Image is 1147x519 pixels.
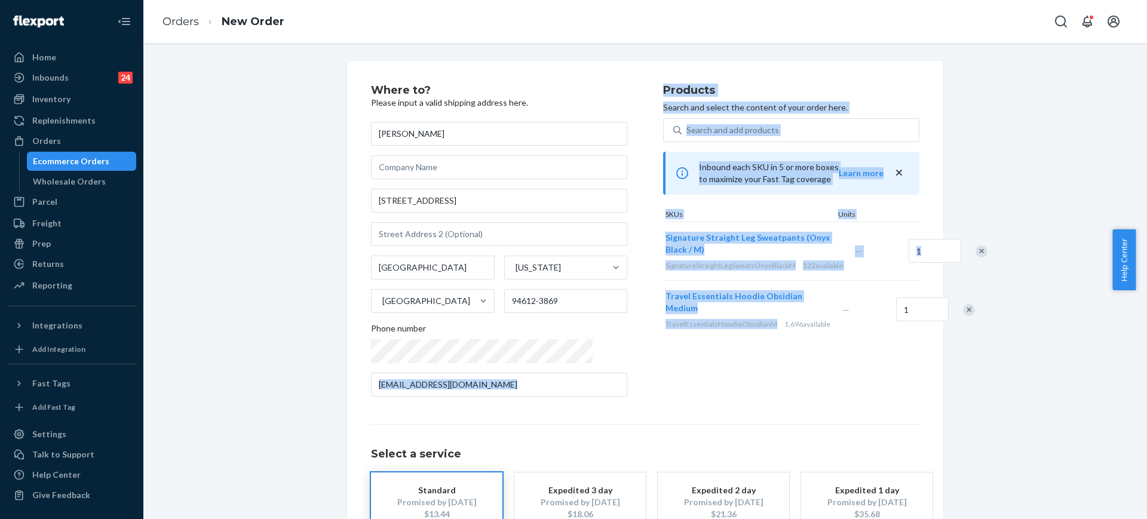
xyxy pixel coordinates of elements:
[13,16,64,27] img: Flexport logo
[153,4,294,39] ol: breadcrumbs
[32,280,72,291] div: Reporting
[896,297,949,321] input: Quantity
[836,209,890,222] div: Units
[676,484,771,496] div: Expedited 2 day
[7,340,136,359] a: Add Integration
[665,232,830,254] span: Signature Straight Leg Sweatpants (Onyx Black / M)
[7,316,136,335] button: Integrations
[7,254,136,274] a: Returns
[963,304,975,316] div: Remove Item
[371,85,627,97] h2: Where to?
[32,489,90,501] div: Give Feedback
[532,496,628,508] div: Promised by [DATE]
[32,258,64,270] div: Returns
[371,97,627,109] p: Please input a valid shipping address here.
[389,484,484,496] div: Standard
[112,10,136,33] button: Close Navigation
[7,111,136,130] a: Replenishments
[7,398,136,417] a: Add Fast Tag
[33,176,106,188] div: Wholesale Orders
[686,124,779,136] div: Search and add products
[32,115,96,127] div: Replenishments
[7,131,136,151] a: Orders
[819,484,915,496] div: Expedited 1 day
[7,276,136,295] a: Reporting
[32,51,56,63] div: Home
[665,232,841,256] button: Signature Straight Leg Sweatpants (Onyx Black / M)
[893,167,905,179] button: close
[514,262,516,274] input: [US_STATE]
[32,428,66,440] div: Settings
[382,295,470,307] div: [GEOGRAPHIC_DATA]
[7,234,136,253] a: Prep
[381,295,382,307] input: [GEOGRAPHIC_DATA]
[7,68,136,87] a: Inbounds24
[33,155,109,167] div: Ecommerce Orders
[665,290,828,314] button: Travel Essentials Hoodie Obsidian Medium
[32,402,75,412] div: Add Fast Tag
[32,320,82,331] div: Integrations
[118,72,133,84] div: 24
[32,344,85,354] div: Add Integration
[532,484,628,496] div: Expedited 3 day
[32,135,61,147] div: Orders
[222,15,284,28] a: New Order
[32,72,69,84] div: Inbounds
[663,152,919,195] div: Inbound each SKU in 5 or more boxes to maximize your Fast Tag coverage
[855,246,862,256] span: —
[665,320,777,328] span: TravelEssentialsHoodieObsidianM
[162,15,199,28] a: Orders
[371,222,627,246] input: Street Address 2 (Optional)
[32,469,81,481] div: Help Center
[7,465,136,484] a: Help Center
[32,377,70,389] div: Fast Tags
[7,214,136,233] a: Freight
[32,238,51,250] div: Prep
[1102,10,1125,33] button: Open account menu
[663,102,919,113] p: Search and select the content of your order here.
[27,172,137,191] a: Wholesale Orders
[839,167,884,179] button: Learn more
[909,239,961,263] input: Quantity
[516,262,561,274] div: [US_STATE]
[665,291,802,313] span: Travel Essentials Hoodie Obsidian Medium
[842,305,849,315] span: —
[7,48,136,67] a: Home
[371,449,919,460] h1: Select a service
[976,245,987,257] div: Remove Item
[784,320,830,328] span: 1,696 available
[7,374,136,393] button: Fast Tags
[1049,10,1073,33] button: Open Search Box
[371,256,495,280] input: City
[7,90,136,109] a: Inventory
[7,425,136,444] a: Settings
[819,496,915,508] div: Promised by [DATE]
[665,261,796,270] span: SignatureStraightLegSweatsOnyxBlackM
[1112,229,1136,290] button: Help Center
[676,496,771,508] div: Promised by [DATE]
[7,192,136,211] a: Parcel
[32,93,70,105] div: Inventory
[504,289,628,313] input: ZIP Code
[27,152,137,171] a: Ecommerce Orders
[1075,10,1099,33] button: Open notifications
[803,261,843,270] span: 522 available
[7,486,136,505] button: Give Feedback
[32,196,57,208] div: Parcel
[389,496,484,508] div: Promised by [DATE]
[371,122,627,146] input: First & Last Name
[32,449,94,460] div: Talk to Support
[371,373,627,397] input: Email (Only Required for International)
[32,217,62,229] div: Freight
[663,209,836,222] div: SKUs
[663,85,919,97] h2: Products
[371,189,627,213] input: Street Address
[371,155,627,179] input: Company Name
[7,445,136,464] a: Talk to Support
[371,323,426,339] span: Phone number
